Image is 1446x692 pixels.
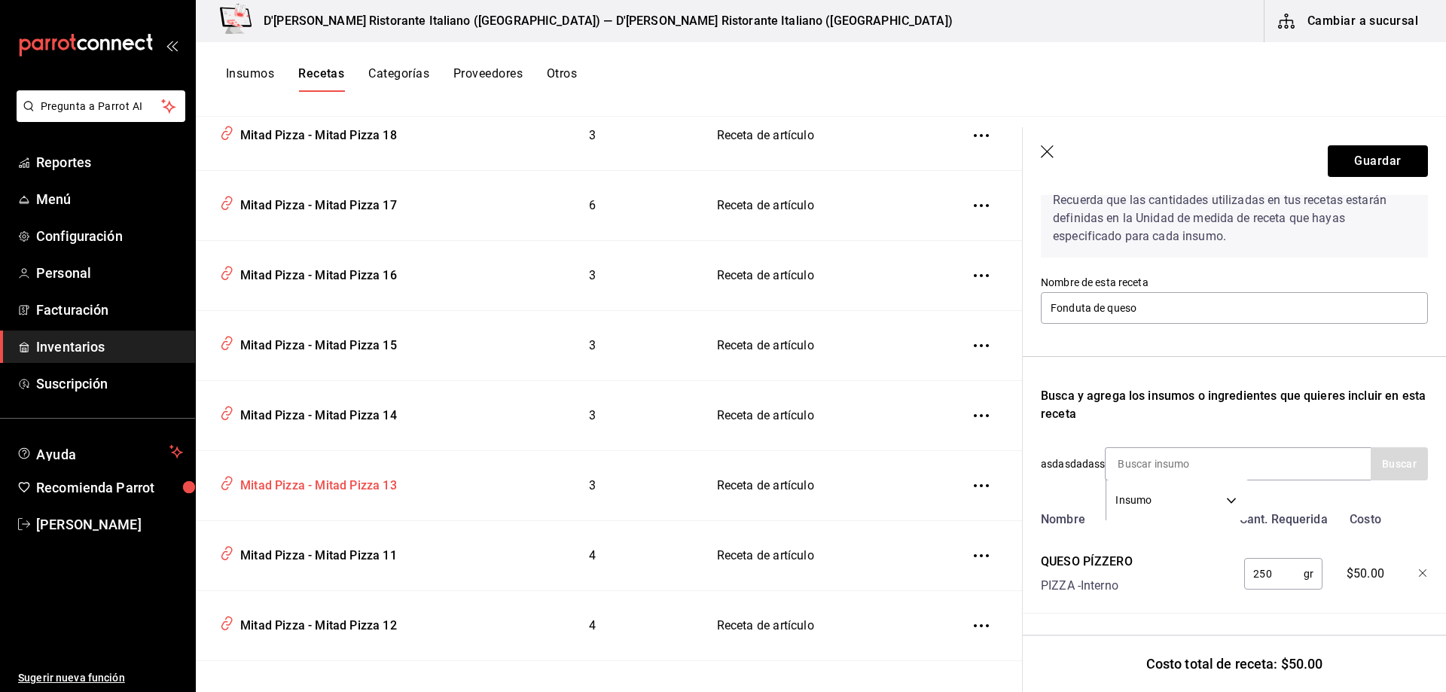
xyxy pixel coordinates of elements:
[36,477,183,498] span: Recomienda Parrot
[234,471,397,495] div: Mitad Pizza - Mitad Pizza 13
[166,39,178,51] button: open_drawer_menu
[589,268,596,282] span: 3
[1330,505,1396,529] div: Costo
[36,337,183,357] span: Inventarios
[11,109,185,125] a: Pregunta a Parrot AI
[699,171,947,241] td: Receta de artículo
[589,338,596,352] span: 3
[36,300,183,320] span: Facturación
[453,66,523,92] button: Proveedores
[234,331,397,355] div: Mitad Pizza - Mitad Pizza 15
[1106,448,1256,480] input: Buscar insumo
[234,541,397,565] div: Mitad Pizza - Mitad Pizza 11
[589,478,596,492] span: 3
[36,152,183,172] span: Reportes
[1328,145,1428,177] button: Guardar
[36,226,183,246] span: Configuración
[699,451,947,521] td: Receta de artículo
[699,591,947,661] td: Receta de artículo
[234,121,397,145] div: Mitad Pizza - Mitad Pizza 18
[226,66,577,92] div: navigation tabs
[589,618,596,633] span: 4
[589,408,596,422] span: 3
[1041,387,1428,423] div: Busca y agrega los insumos o ingredientes que quieres incluir en esta receta
[699,381,947,451] td: Receta de artículo
[36,373,183,394] span: Suscripción
[1041,179,1428,258] div: Recuerda que las cantidades utilizadas en tus recetas estarán definidas en la Unidad de medida de...
[1023,635,1446,692] div: Costo total de receta: $50.00
[699,101,947,171] td: Receta de artículo
[547,66,577,92] button: Otros
[1347,565,1384,583] span: $50.00
[589,198,596,212] span: 6
[1041,277,1428,288] label: Nombre de esta receta
[234,611,397,635] div: Mitad Pizza - Mitad Pizza 12
[589,128,596,142] span: 3
[368,66,429,92] button: Categorías
[699,521,947,591] td: Receta de artículo
[36,189,183,209] span: Menú
[234,401,397,425] div: Mitad Pizza - Mitad Pizza 14
[36,263,183,283] span: Personal
[234,261,397,285] div: Mitad Pizza - Mitad Pizza 16
[589,548,596,562] span: 4
[17,90,185,122] button: Pregunta a Parrot AI
[1041,553,1133,571] div: QUESO PÍZZERO
[1035,505,1231,529] div: Nombre
[1244,558,1322,590] div: gr
[226,66,274,92] button: Insumos
[252,12,953,30] h3: D'[PERSON_NAME] Ristorante Italiano ([GEOGRAPHIC_DATA]) — D'[PERSON_NAME] Ristorante Italiano ([G...
[1231,505,1330,529] div: Cant. Requerida
[699,311,947,381] td: Receta de artículo
[699,241,947,311] td: Receta de artículo
[36,443,163,461] span: Ayuda
[36,514,183,535] span: [PERSON_NAME]
[234,191,397,215] div: Mitad Pizza - Mitad Pizza 17
[298,66,344,92] button: Recetas
[1041,577,1133,595] div: PIZZA - Interno
[1041,447,1428,480] div: asdasdadass
[1244,559,1304,589] input: 0
[1106,480,1249,520] div: Insumo
[18,670,183,686] span: Sugerir nueva función
[41,99,162,114] span: Pregunta a Parrot AI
